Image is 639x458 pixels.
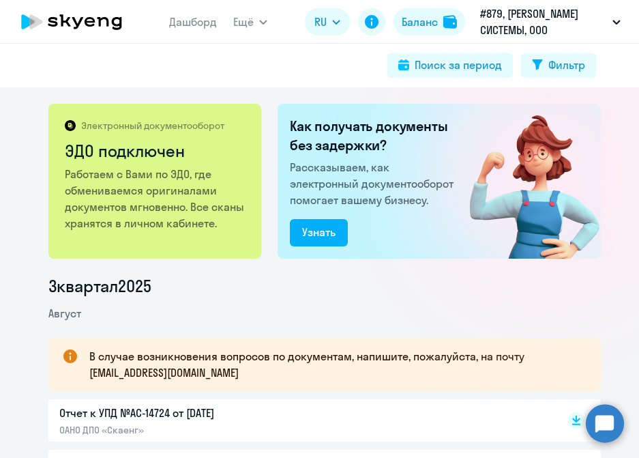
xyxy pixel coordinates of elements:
img: balance [443,15,457,29]
div: Узнать [302,224,336,240]
p: Рассказываем, как электронный документооборот помогает вашему бизнесу. [290,159,459,208]
button: Ещё [233,8,267,35]
h2: Как получать документы без задержки? [290,117,459,155]
p: В случае возникновения вопросов по документам, напишите, пожалуйста, на почту [EMAIL_ADDRESS][DOM... [89,348,576,381]
button: Фильтр [521,53,596,78]
div: Баланс [402,14,438,30]
a: Отчет к УПД №AC-14724 от [DATE]ОАНО ДПО «Скаенг» [59,405,539,436]
p: ОАНО ДПО «Скаенг» [59,424,346,436]
p: Работаем с Вами по ЭДО, где обмениваемся оригиналами документов мгновенно. Все сканы хранятся в л... [65,166,247,231]
img: connected [447,104,601,259]
button: Поиск за период [387,53,513,78]
span: Август [48,306,81,320]
button: #879, [PERSON_NAME] СИСТЕМЫ, ООО [473,5,627,38]
p: Электронный документооборот [81,119,224,132]
div: Поиск за период [415,57,502,73]
p: Отчет к УПД №AC-14724 от [DATE] [59,405,346,421]
div: Фильтр [548,57,585,73]
button: Балансbalance [393,8,465,35]
p: #879, [PERSON_NAME] СИСТЕМЫ, ООО [480,5,607,38]
span: RU [314,14,327,30]
span: Ещё [233,14,254,30]
h2: ЭДО подключен [65,140,247,162]
a: Дашборд [169,15,217,29]
li: 3 квартал 2025 [48,275,601,297]
button: RU [305,8,350,35]
button: Узнать [290,219,348,246]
